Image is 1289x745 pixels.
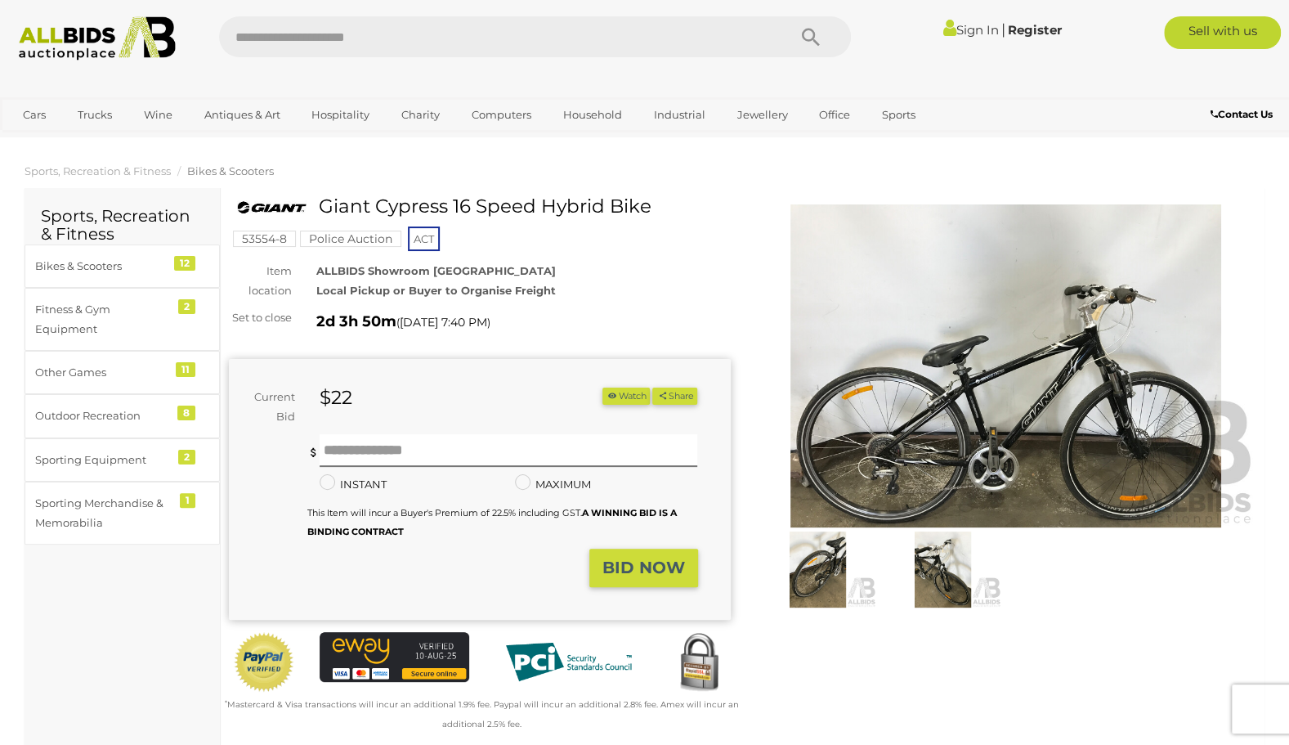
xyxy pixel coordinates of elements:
button: Watch [602,388,650,405]
a: Industrial [643,101,716,128]
div: 1 [180,493,195,508]
a: Antiques & Art [193,101,290,128]
div: 12 [174,256,195,271]
div: Bikes & Scooters [35,257,170,276]
strong: BID NOW [602,558,685,577]
mark: Police Auction [300,231,401,247]
a: Sell with us [1164,16,1281,49]
small: This Item will incur a Buyer's Premium of 22.5% including GST. [307,507,677,537]
div: Set to close [217,308,304,327]
a: Sporting Equipment 2 [25,438,220,482]
label: INSTANT [320,475,387,494]
div: Fitness & Gym Equipment [35,300,170,339]
div: Outdoor Recreation [35,406,170,425]
a: Sports [871,101,926,128]
a: Outdoor Recreation 8 [25,394,220,438]
li: Watch this item [602,388,650,405]
a: Hospitality [301,101,380,128]
a: Household [553,101,633,128]
a: Sign In [943,22,999,38]
b: A WINNING BID IS A BINDING CONTRACT [307,507,677,537]
a: Police Auction [300,232,401,245]
strong: 2d 3h 50m [316,312,396,330]
a: Wine [133,101,183,128]
div: Current Bid [229,388,307,426]
img: Allbids.com.au [10,16,185,61]
div: 8 [177,406,195,420]
a: Bikes & Scooters 12 [25,245,220,288]
a: Bikes & Scooters [187,164,274,177]
div: Item location [217,262,304,300]
a: Office [808,101,861,128]
a: Trucks [67,101,123,128]
a: [GEOGRAPHIC_DATA] [12,128,150,155]
a: Computers [461,101,542,128]
img: PCI DSS compliant [494,632,643,692]
strong: ALLBIDS Showroom [GEOGRAPHIC_DATA] [316,264,556,277]
strong: $22 [320,386,352,409]
span: [DATE] 7:40 PM [400,315,487,330]
h1: Giant Cypress 16 Speed Hybrid Bike [237,196,727,217]
img: Giant Cypress 16 Speed Hybrid Bike [755,204,1257,527]
mark: 53554-8 [233,231,296,247]
a: 53554-8 [233,232,296,245]
button: BID NOW [589,549,698,587]
strong: Local Pickup or Buyer to Organise Freight [316,284,556,297]
a: Fitness & Gym Equipment 2 [25,288,220,351]
a: Cars [12,101,56,128]
a: Contact Us [1211,105,1277,123]
div: Sporting Equipment [35,451,170,469]
b: Contact Us [1211,108,1273,120]
div: Sporting Merchandise & Memorabilia [35,494,170,532]
div: Other Games [35,363,170,382]
a: Sports, Recreation & Fitness [25,164,171,177]
span: ( ) [396,316,490,329]
img: eWAY Payment Gateway [320,632,469,682]
a: Other Games 11 [25,351,220,394]
img: Giant Cypress 16 Speed Hybrid Bike [759,532,876,607]
span: | [1001,20,1005,38]
a: Register [1008,22,1062,38]
a: Sporting Merchandise & Memorabilia 1 [25,482,220,545]
img: Official PayPal Seal [233,632,295,693]
small: Mastercard & Visa transactions will incur an additional 1.9% fee. Paypal will incur an additional... [225,699,739,729]
div: 11 [176,362,195,377]
a: Jewellery [726,101,798,128]
div: 2 [178,450,195,465]
button: Search [769,16,851,57]
img: Secured by Rapid SSL [668,632,730,694]
label: MAXIMUM [515,475,591,494]
span: ACT [408,227,440,251]
img: Giant Cypress 16 Speed Hybrid Bike [237,200,307,214]
div: 2 [178,299,195,314]
h2: Sports, Recreation & Fitness [41,207,204,243]
button: Share [652,388,697,405]
img: Giant Cypress 16 Speed Hybrid Bike [884,532,1001,607]
a: Charity [391,101,450,128]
